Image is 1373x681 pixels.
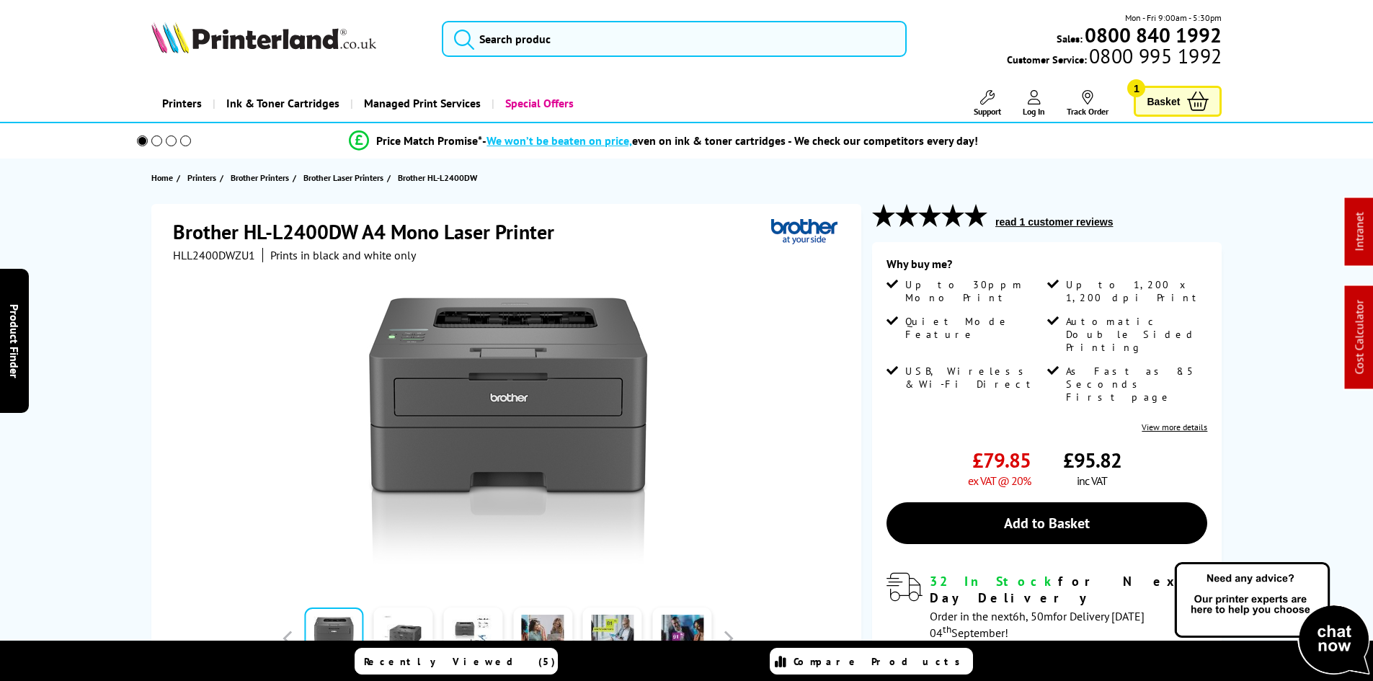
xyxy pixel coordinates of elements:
span: Mon - Fri 9:00am - 5:30pm [1125,11,1222,25]
span: Brother Printers [231,170,289,185]
a: Managed Print Services [350,85,492,122]
span: Brother HL-L2400DW [398,172,477,183]
span: Compare Products [794,655,968,668]
a: Support [974,90,1001,117]
a: Compare Products [770,648,973,675]
a: 0800 840 1992 [1083,28,1222,42]
div: Why buy me? [887,257,1207,278]
span: 1 [1127,79,1145,97]
span: We won’t be beaten on price, [486,133,632,148]
span: Support [974,106,1001,117]
button: read 1 customer reviews [991,215,1117,228]
span: As Fast as 8.5 Seconds First page [1066,365,1204,404]
span: £95.82 [1063,447,1121,473]
span: Log In [1023,106,1045,117]
a: Printers [187,170,220,185]
a: View more details [1142,422,1207,432]
a: Special Offers [492,85,585,122]
a: Brother Printers [231,170,293,185]
span: Home [151,170,173,185]
span: 32 In Stock [930,573,1058,589]
span: Customer Service: [1007,49,1222,66]
a: Home [151,170,177,185]
span: Price Match Promise* [376,133,482,148]
span: Brother Laser Printers [303,170,383,185]
span: Quiet Mode Feature [905,315,1044,341]
a: Brother Laser Printers [303,170,387,185]
sup: th [943,623,951,636]
a: Track Order [1067,90,1108,117]
a: Recently Viewed (5) [355,648,558,675]
span: Basket [1147,92,1180,111]
li: modal_Promise [117,128,1211,153]
span: 0800 995 1992 [1087,49,1222,63]
a: Log In [1023,90,1045,117]
span: Up to 30ppm Mono Print [905,278,1044,304]
a: Intranet [1352,213,1367,252]
span: Product Finder [7,303,22,378]
a: Add to Basket [887,502,1207,544]
span: Recently Viewed (5) [364,655,556,668]
span: USB, Wireless & Wi-Fi Direct [905,365,1044,391]
a: Printerland Logo [151,22,425,56]
span: ex VAT @ 20% [968,473,1031,488]
span: Order in the next for Delivery [DATE] 04 September! [930,609,1145,640]
div: - even on ink & toner cartridges - We check our competitors every day! [482,133,978,148]
span: £79.85 [972,447,1031,473]
b: 0800 840 1992 [1085,22,1222,48]
a: Printers [151,85,213,122]
h1: Brother HL-L2400DW A4 Mono Laser Printer [173,218,569,245]
span: inc VAT [1077,473,1107,488]
a: Cost Calculator [1352,301,1367,375]
span: 6h, 50m [1013,609,1053,623]
input: Search produc [442,21,907,57]
img: Brother HL-L2400DW [367,291,649,574]
div: for Next Day Delivery [930,573,1207,606]
a: Ink & Toner Cartridges [213,85,350,122]
img: Open Live Chat window [1171,560,1373,678]
div: modal_delivery [887,573,1207,639]
span: Up to 1,200 x 1,200 dpi Print [1066,278,1204,304]
i: Prints in black and white only [270,248,416,262]
img: Brother [771,218,837,245]
a: Basket 1 [1134,86,1222,117]
img: Printerland Logo [151,22,376,53]
span: Sales: [1057,32,1083,45]
span: Automatic Double Sided Printing [1066,315,1204,354]
span: Ink & Toner Cartridges [226,85,339,122]
span: HLL2400DWZU1 [173,248,255,262]
span: Printers [187,170,216,185]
